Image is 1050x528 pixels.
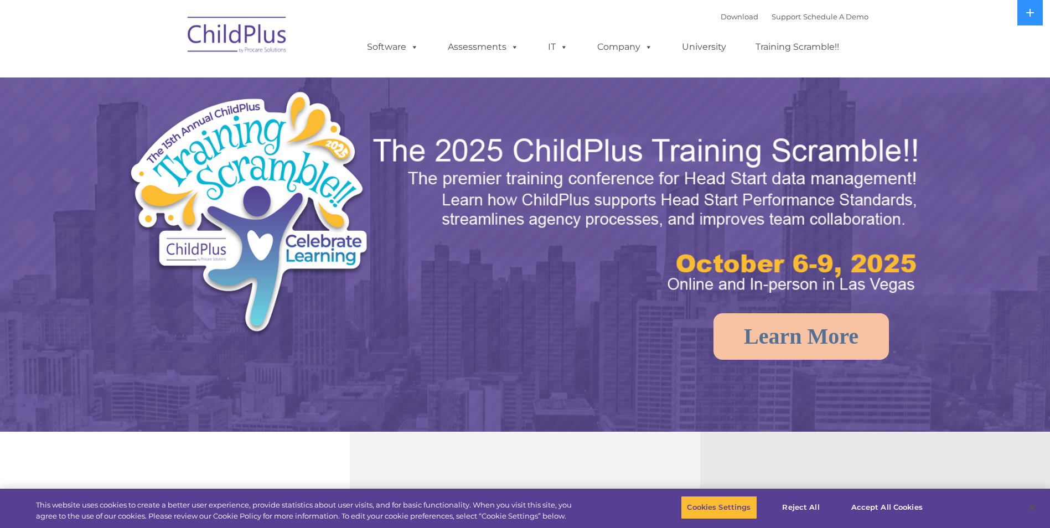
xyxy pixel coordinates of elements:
a: Schedule A Demo [803,12,868,21]
a: Assessments [437,36,530,58]
a: IT [537,36,579,58]
a: Company [586,36,664,58]
a: Download [721,12,758,21]
a: Learn More [713,313,889,360]
button: Cookies Settings [681,496,757,519]
button: Accept All Cookies [845,496,929,519]
font: | [721,12,868,21]
a: Support [772,12,801,21]
a: Software [356,36,430,58]
a: Training Scramble!! [744,36,850,58]
div: This website uses cookies to create a better user experience, provide statistics about user visit... [36,500,577,521]
button: Reject All [767,496,836,519]
img: ChildPlus by Procare Solutions [182,9,293,64]
button: Close [1020,495,1044,520]
a: University [671,36,737,58]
